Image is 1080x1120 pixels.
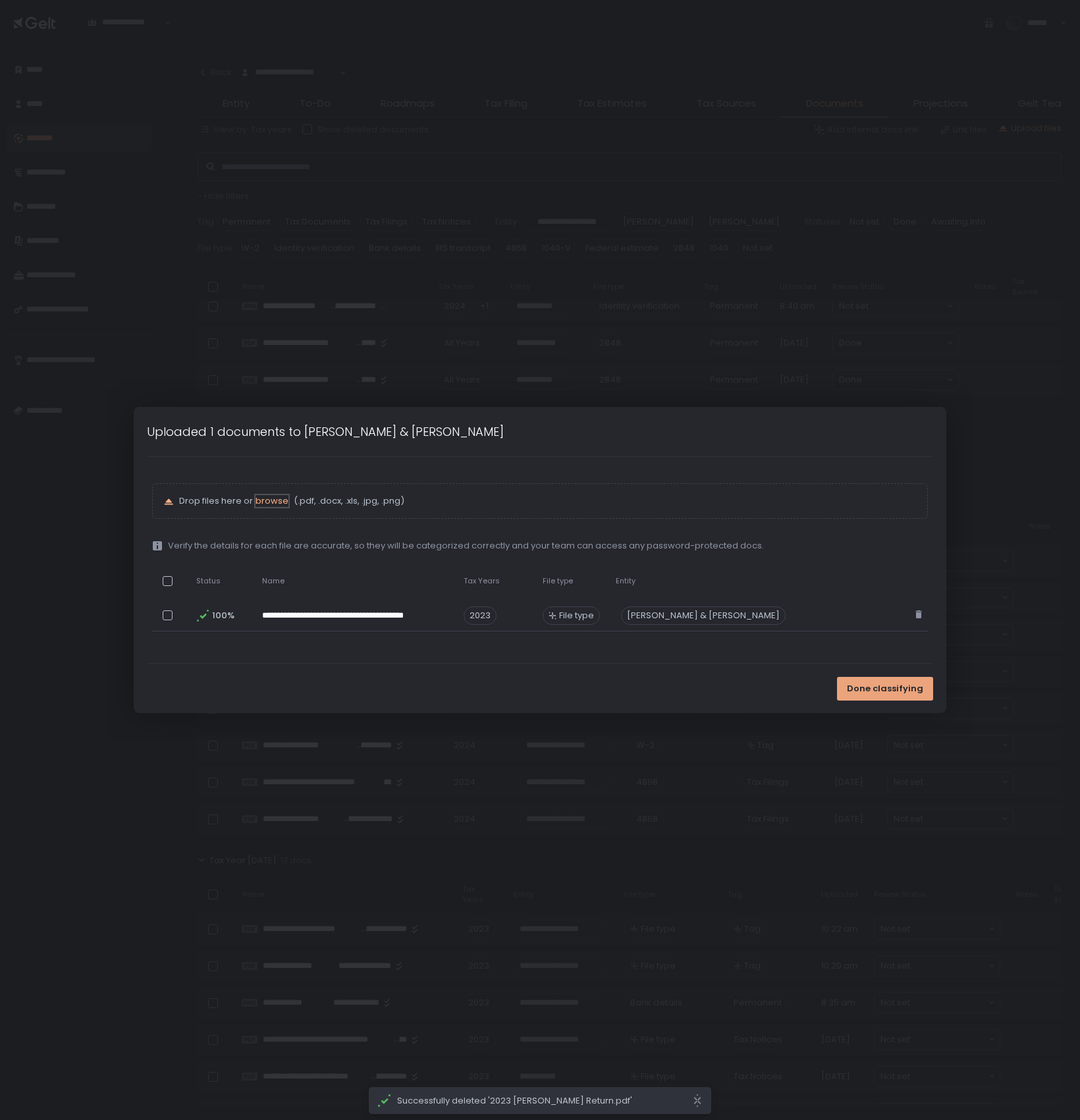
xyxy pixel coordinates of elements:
span: 2023 [464,606,497,625]
span: Successfully deleted '2023 [PERSON_NAME] Return.pdf' [397,1095,692,1107]
span: Status [196,576,221,586]
span: Name [262,576,284,586]
h1: Uploaded 1 documents to [PERSON_NAME] & [PERSON_NAME] [147,423,504,440]
span: Tax Years [464,576,500,586]
button: Done classifying [837,677,933,701]
span: (.pdf, .docx, .xls, .jpg, .png) [291,495,404,507]
span: File type [543,576,573,586]
span: Verify the details for each file are accurate, so they will be categorized correctly and your tea... [168,540,764,552]
button: browse [256,495,288,507]
svg: close [692,1094,703,1107]
span: 100% [212,610,233,622]
p: Drop files here or [179,495,917,507]
span: File type [559,610,594,622]
span: Done classifying [847,683,923,695]
span: Entity [616,576,635,586]
div: [PERSON_NAME] & [PERSON_NAME] [621,606,786,625]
